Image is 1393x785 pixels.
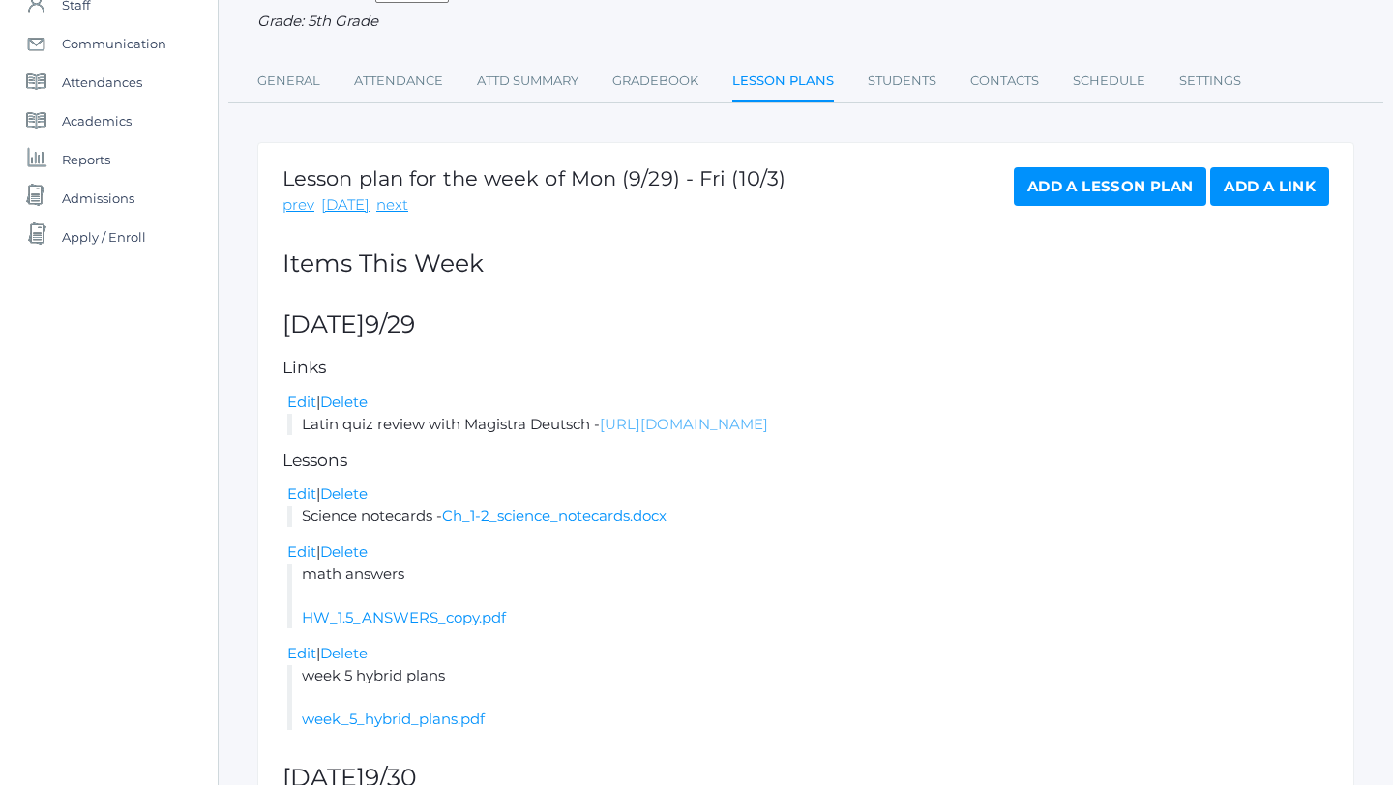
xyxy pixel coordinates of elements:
[282,194,314,217] a: prev
[354,62,443,101] a: Attendance
[365,309,415,338] span: 9/29
[302,608,506,626] a: HW_1.5_ANSWERS_copy.pdf
[62,218,146,256] span: Apply / Enroll
[287,484,316,503] a: Edit
[282,167,785,189] h1: Lesson plan for the week of Mon (9/29) - Fri (10/3)
[600,415,768,433] a: [URL][DOMAIN_NAME]
[62,140,110,179] span: Reports
[62,63,142,102] span: Attendances
[442,507,667,525] a: Ch_1-2_science_notecards.docx
[320,392,368,411] a: Delete
[257,11,1354,33] div: Grade: 5th Grade
[1179,62,1241,101] a: Settings
[376,194,408,217] a: next
[257,62,320,101] a: General
[287,392,316,411] a: Edit
[970,62,1039,101] a: Contacts
[282,250,1329,277] h2: Items This Week
[282,311,1329,338] h2: [DATE]
[320,542,368,561] a: Delete
[321,194,370,217] a: [DATE]
[287,564,1329,629] li: math answers
[320,644,368,662] a: Delete
[282,359,1329,377] h5: Links
[868,62,936,101] a: Students
[282,451,1329,470] h5: Lessons
[287,414,1329,436] li: Latin quiz review with Magistra Deutsch -
[287,542,316,561] a: Edit
[732,62,834,103] a: Lesson Plans
[287,644,316,662] a: Edit
[62,102,132,140] span: Academics
[1073,62,1145,101] a: Schedule
[287,541,1329,564] div: |
[1014,167,1206,206] a: Add a Lesson Plan
[287,483,1329,506] div: |
[302,710,485,728] a: week_5_hybrid_plans.pdf
[477,62,578,101] a: Attd Summary
[287,643,1329,665] div: |
[287,506,1329,528] li: Science notecards -
[287,392,1329,414] div: |
[62,24,166,63] span: Communication
[287,665,1329,731] li: week 5 hybrid plans
[62,179,134,218] span: Admissions
[1210,167,1329,206] a: Add a Link
[612,62,698,101] a: Gradebook
[320,484,368,503] a: Delete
